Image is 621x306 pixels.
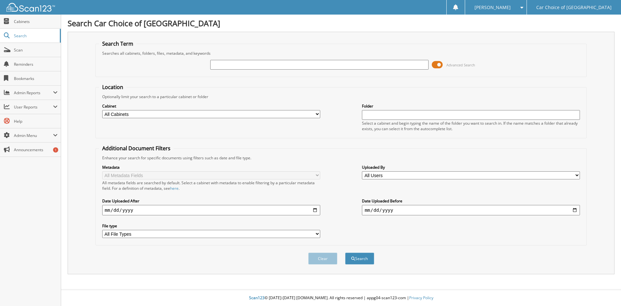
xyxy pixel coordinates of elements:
a: Privacy Policy [409,295,433,300]
label: Uploaded By [362,164,580,170]
span: Scan123 [249,295,265,300]
button: Search [345,253,374,265]
input: start [102,205,320,215]
img: scan123-logo-white.svg [6,3,55,12]
label: File type [102,223,320,229]
h1: Search Car Choice of [GEOGRAPHIC_DATA] [68,18,615,28]
span: Bookmarks [14,76,58,81]
iframe: Chat Widget [589,275,621,306]
span: Car Choice of [GEOGRAPHIC_DATA] [536,6,612,9]
legend: Additional Document Filters [99,145,174,152]
button: Clear [308,253,337,265]
span: Search [14,33,57,39]
span: Scan [14,47,58,53]
label: Metadata [102,164,320,170]
span: Admin Reports [14,90,53,96]
span: Advanced Search [446,62,475,67]
legend: Location [99,84,126,91]
div: Optionally limit your search to a particular cabinet or folder [99,94,583,99]
span: Help [14,119,58,124]
span: Admin Menu [14,133,53,138]
div: Searches all cabinets, folders, files, metadata, and keywords [99,51,583,56]
legend: Search Term [99,40,136,47]
label: Date Uploaded After [102,198,320,204]
label: Folder [362,103,580,109]
div: Enhance your search for specific documents using filters such as date and file type. [99,155,583,161]
div: 1 [53,147,58,153]
span: Announcements [14,147,58,153]
div: © [DATE]-[DATE] [DOMAIN_NAME]. All rights reserved | appg04-scan123-com | [61,290,621,306]
label: Cabinet [102,103,320,109]
input: end [362,205,580,215]
div: All metadata fields are searched by default. Select a cabinet with metadata to enable filtering b... [102,180,320,191]
span: Cabinets [14,19,58,24]
span: User Reports [14,104,53,110]
a: here [170,186,179,191]
span: Reminders [14,62,58,67]
div: Select a cabinet and begin typing the name of the folder you want to search in. If the name match... [362,120,580,131]
label: Date Uploaded Before [362,198,580,204]
span: [PERSON_NAME] [474,6,511,9]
